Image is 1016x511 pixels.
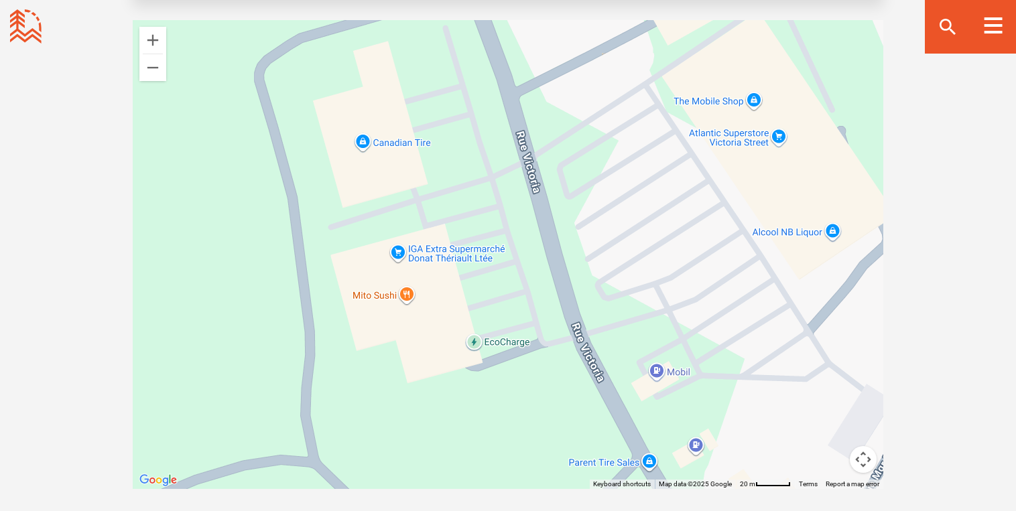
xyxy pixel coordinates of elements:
button: Zoom in [139,27,166,54]
button: Keyboard shortcuts [593,480,651,489]
span: 20 m [740,480,755,488]
a: Open this area in Google Maps (opens a new window) [136,471,180,489]
span: Map data ©2025 Google [659,480,732,488]
a: Report a map error [826,480,879,488]
button: Map Scale: 20 m per 49 pixels [736,480,795,489]
ion-icon: search [937,16,958,38]
button: Map camera controls [850,446,877,473]
a: Terms [799,480,818,488]
img: Google [136,471,180,489]
button: Zoom out [139,54,166,81]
